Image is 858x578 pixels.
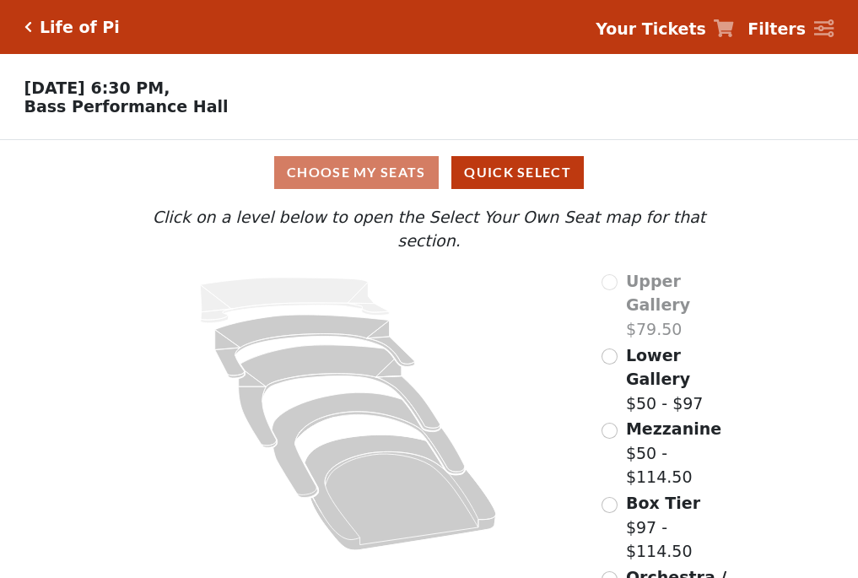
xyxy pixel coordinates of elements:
[747,17,834,41] a: Filters
[119,205,738,253] p: Click on a level below to open the Select Your Own Seat map for that section.
[626,269,739,342] label: $79.50
[626,419,721,438] span: Mezzanine
[40,18,120,37] h5: Life of Pi
[626,417,739,489] label: $50 - $114.50
[626,494,700,512] span: Box Tier
[747,19,806,38] strong: Filters
[215,315,415,378] path: Lower Gallery - Seats Available: 108
[596,17,734,41] a: Your Tickets
[626,491,739,564] label: $97 - $114.50
[24,21,32,33] a: Click here to go back to filters
[626,346,690,389] span: Lower Gallery
[305,435,497,550] path: Orchestra / Parterre Circle - Seats Available: 15
[596,19,706,38] strong: Your Tickets
[451,156,584,189] button: Quick Select
[201,278,390,323] path: Upper Gallery - Seats Available: 0
[626,272,690,315] span: Upper Gallery
[626,343,739,416] label: $50 - $97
